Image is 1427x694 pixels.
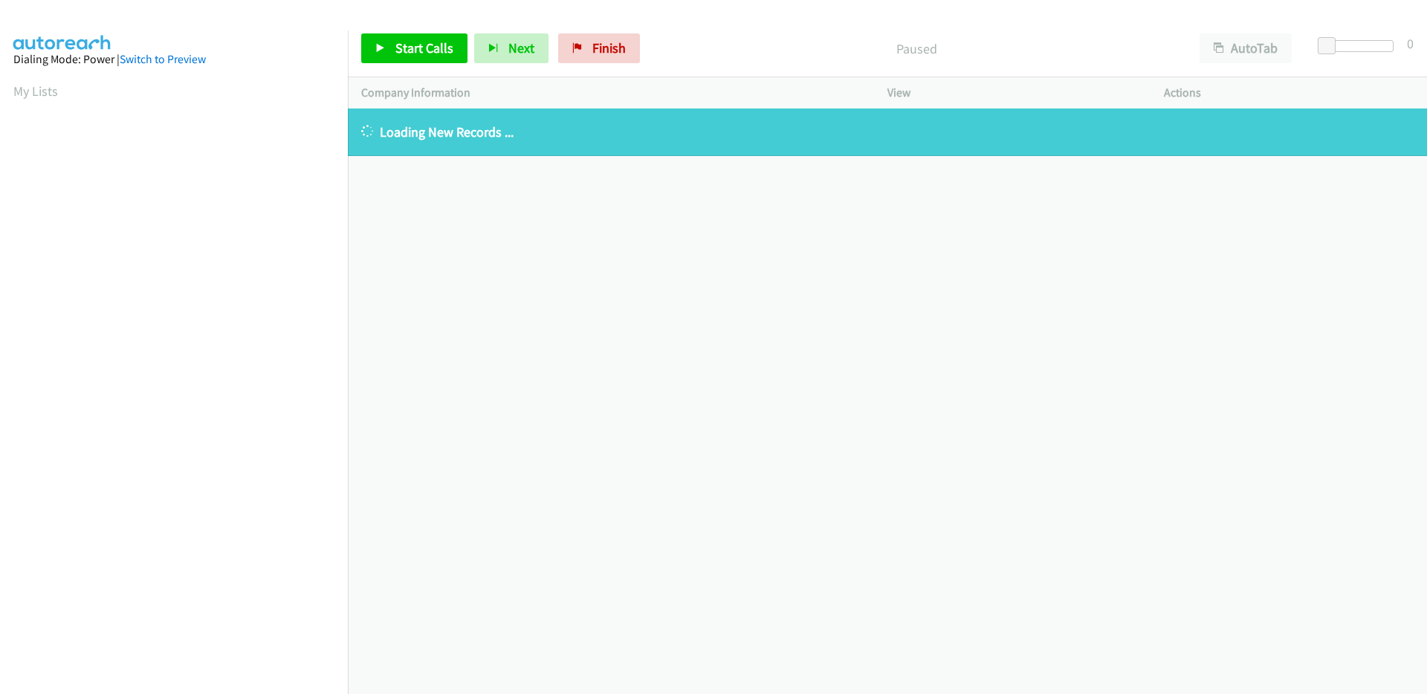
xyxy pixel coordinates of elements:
p: View [887,84,1137,102]
div: 0 [1407,33,1414,53]
div: Dialing Mode: Power | [13,51,334,68]
p: Loading New Records ... [361,122,1414,142]
a: Switch to Preview [120,52,206,66]
p: Paused [660,39,1173,59]
p: Actions [1164,84,1414,102]
a: Finish [558,33,640,63]
span: Finish [592,39,626,56]
span: Start Calls [395,39,453,56]
a: Start Calls [361,33,467,63]
span: Next [508,39,534,56]
p: Company Information [361,84,861,102]
a: My Lists [13,82,58,100]
div: Delay between calls (in seconds) [1325,40,1394,52]
button: AutoTab [1200,33,1292,63]
button: Next [474,33,549,63]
